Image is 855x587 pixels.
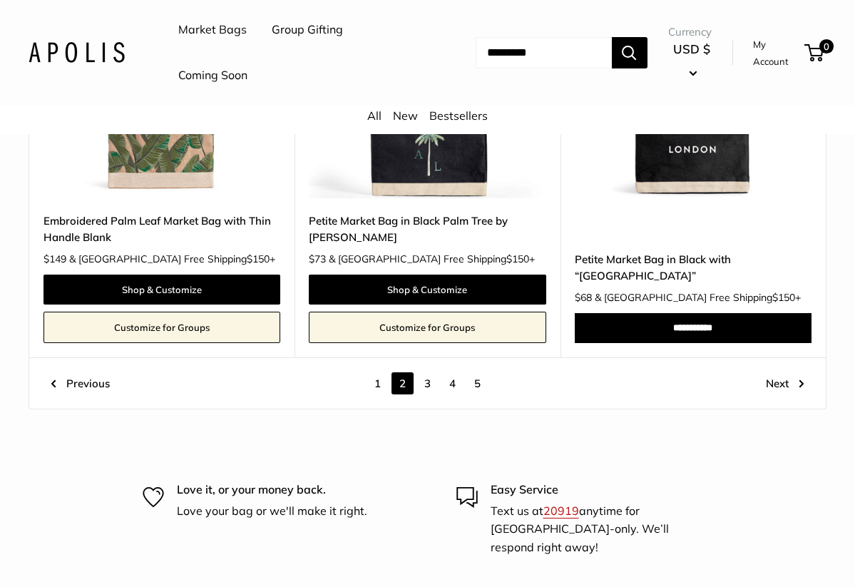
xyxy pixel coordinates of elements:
[43,312,280,343] a: Customize for Groups
[367,372,389,394] a: 1
[393,108,418,123] a: New
[491,502,713,557] p: Text us at anytime for [GEOGRAPHIC_DATA]-only. We’ll respond right away!
[668,22,716,42] span: Currency
[806,44,824,61] a: 0
[177,481,367,499] p: Love it, or your money back.
[491,481,713,499] p: Easy Service
[575,291,592,304] span: $68
[51,372,110,394] a: Previous
[367,108,382,123] a: All
[309,213,546,246] a: Petite Market Bag in Black Palm Tree by [PERSON_NAME]
[753,36,799,71] a: My Account
[595,292,801,302] span: & [GEOGRAPHIC_DATA] Free Shipping +
[309,275,546,305] a: Shop & Customize
[247,252,270,265] span: $150
[766,372,804,394] a: Next
[819,39,834,53] span: 0
[416,372,439,394] a: 3
[177,502,367,521] p: Love your bag or we'll make it right.
[43,275,280,305] a: Shop & Customize
[272,19,343,41] a: Group Gifting
[29,42,125,63] img: Apolis
[506,252,529,265] span: $150
[612,37,647,68] button: Search
[476,37,612,68] input: Search...
[429,108,488,123] a: Bestsellers
[69,254,275,264] span: & [GEOGRAPHIC_DATA] Free Shipping +
[441,372,464,394] a: 4
[43,252,66,265] span: $149
[575,251,812,285] a: Petite Market Bag in Black with “[GEOGRAPHIC_DATA]”
[772,291,795,304] span: $150
[43,213,280,246] a: Embroidered Palm Leaf Market Bag with Thin Handle Blank
[329,254,535,264] span: & [GEOGRAPHIC_DATA] Free Shipping +
[543,504,579,518] a: 20919
[178,19,247,41] a: Market Bags
[668,38,716,83] button: USD $
[11,533,153,576] iframe: Sign Up via Text for Offers
[309,252,326,265] span: $73
[391,372,414,394] span: 2
[178,65,247,86] a: Coming Soon
[309,312,546,343] a: Customize for Groups
[466,372,488,394] a: 5
[673,41,710,56] span: USD $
